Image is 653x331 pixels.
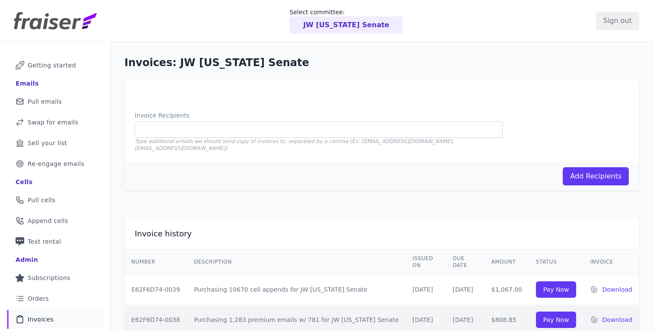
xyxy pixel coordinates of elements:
[406,274,446,305] td: [DATE]
[446,274,484,305] td: [DATE]
[7,113,103,132] a: Swap for emails
[16,178,32,186] div: Cells
[446,250,484,274] th: Due Date
[583,250,639,274] th: Invoice
[28,294,49,303] span: Orders
[406,250,446,274] th: Issued on
[7,310,103,329] a: Invoices
[135,229,192,239] h2: Invoice history
[7,191,103,210] a: Pull cells
[124,56,639,70] h1: Invoices: JW [US_STATE] Senate
[28,139,67,147] span: Sell your list
[124,250,187,274] th: Number
[28,216,68,225] span: Append cells
[28,97,62,106] span: Pull emails
[16,255,38,264] div: Admin
[28,159,84,168] span: Re-engage emails
[289,8,403,16] p: Select committee:
[7,232,103,251] a: Text rental
[7,134,103,153] a: Sell your list
[303,20,389,30] p: JW [US_STATE] Senate
[7,268,103,287] a: Subscriptions
[602,315,632,324] a: Download
[135,111,503,120] label: Invoice Recipients
[28,315,54,324] span: Invoices
[28,61,76,70] span: Getting started
[28,118,78,127] span: Swap for emails
[563,167,629,185] button: Add Recipients
[602,285,632,294] a: Download
[28,237,61,246] span: Text rental
[7,211,103,230] a: Append cells
[529,250,583,274] th: Status
[135,138,503,152] p: Type additional emails we should send copy of invoices to, separated by a comma (Ex: [EMAIL_ADDRE...
[289,8,403,34] a: Select committee: JW [US_STATE] Senate
[536,281,577,298] a: Pay Now
[485,274,529,305] td: $1,067.00
[16,79,39,88] div: Emails
[596,12,639,30] input: Sign out
[28,274,70,282] span: Subscriptions
[187,250,406,274] th: Description
[124,274,187,305] td: E62F6D74-0039
[7,289,103,308] a: Orders
[28,196,55,204] span: Pull cells
[14,12,97,29] img: Fraiser Logo
[7,56,103,75] a: Getting started
[7,92,103,111] a: Pull emails
[7,154,103,173] a: Re-engage emails
[187,274,406,305] td: Purchasing 10670 cell appends for JW [US_STATE] Senate
[485,250,529,274] th: Amount
[536,312,577,328] a: Pay Now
